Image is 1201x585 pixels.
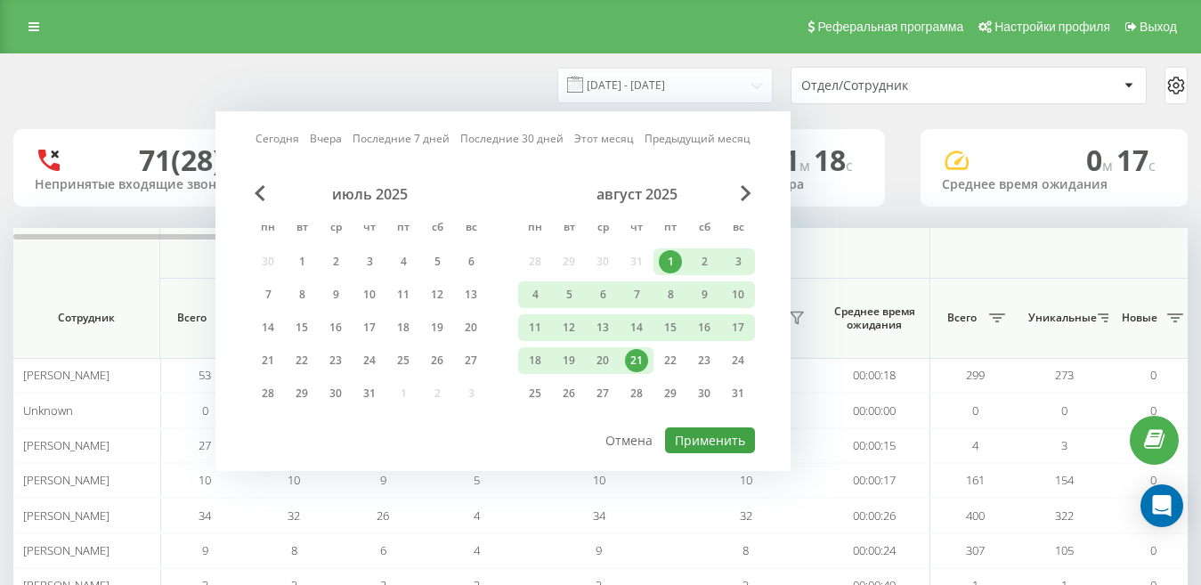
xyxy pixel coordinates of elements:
div: вс 31 авг. 2025 г. [721,380,755,407]
span: 307 [966,542,985,558]
span: 4 [474,508,480,524]
div: пт 4 июля 2025 г. [386,248,420,275]
div: 22 [659,349,682,372]
div: 29 [659,382,682,405]
div: 1 [659,250,682,273]
a: Последние 7 дней [353,130,450,147]
span: Всего [939,311,984,325]
div: чт 24 июля 2025 г. [353,347,386,374]
td: 00:00:15 [819,428,930,463]
div: ср 13 авг. 2025 г. [586,314,620,341]
div: ср 30 июля 2025 г. [319,380,353,407]
div: 28 [256,382,280,405]
div: пн 14 июля 2025 г. [251,314,285,341]
div: 30 [693,382,716,405]
span: c [1148,156,1156,175]
div: чт 10 июля 2025 г. [353,281,386,308]
span: 0 [1061,402,1067,418]
div: 30 [324,382,347,405]
div: 8 [290,283,313,306]
span: 26 [377,508,389,524]
a: Вчера [310,130,342,147]
div: 11 [392,283,415,306]
div: сб 9 авг. 2025 г. [687,281,721,308]
abbr: среда [322,215,349,242]
td: 00:00:24 [819,533,930,568]
span: 0 [1086,141,1116,179]
div: 24 [726,349,750,372]
div: сб 30 авг. 2025 г. [687,380,721,407]
a: Этот месяц [574,130,634,147]
div: 12 [557,316,580,339]
span: 10 [288,472,300,488]
div: 5 [557,283,580,306]
div: 19 [557,349,580,372]
abbr: пятница [390,215,417,242]
span: 154 [1055,472,1074,488]
span: Next Month [741,185,751,201]
span: Настройки профиля [994,20,1110,34]
span: [PERSON_NAME] [23,542,110,558]
span: c [846,156,853,175]
abbr: суббота [424,215,450,242]
a: Предыдущий месяц [645,130,751,147]
abbr: понедельник [522,215,548,242]
div: вс 3 авг. 2025 г. [721,248,755,275]
div: чт 28 авг. 2025 г. [620,380,653,407]
div: август 2025 [518,185,755,203]
span: 9 [380,472,386,488]
div: вт 26 авг. 2025 г. [552,380,586,407]
div: 24 [358,349,381,372]
span: Всего [169,311,214,325]
span: 34 [199,508,211,524]
div: чт 14 авг. 2025 г. [620,314,653,341]
span: 0 [972,402,978,418]
div: Open Intercom Messenger [1140,484,1183,527]
span: [PERSON_NAME] [23,437,110,453]
div: вт 5 авг. 2025 г. [552,281,586,308]
div: 14 [625,316,648,339]
div: чт 17 июля 2025 г. [353,314,386,341]
div: 4 [523,283,547,306]
div: сб 19 июля 2025 г. [420,314,454,341]
a: Последние 30 дней [460,130,564,147]
div: чт 3 июля 2025 г. [353,248,386,275]
div: вс 6 июля 2025 г. [454,248,488,275]
div: пн 4 авг. 2025 г. [518,281,552,308]
div: 17 [726,316,750,339]
span: Новые [1117,311,1162,325]
span: 4 [474,542,480,558]
span: 0 [1150,472,1156,488]
span: [PERSON_NAME] [23,508,110,524]
span: Сотрудник [28,311,144,325]
div: 25 [523,382,547,405]
span: 10 [199,472,211,488]
div: пн 28 июля 2025 г. [251,380,285,407]
div: вт 1 июля 2025 г. [285,248,319,275]
span: 34 [593,508,605,524]
div: сб 23 авг. 2025 г. [687,347,721,374]
span: 0 [1150,542,1156,558]
abbr: понедельник [255,215,281,242]
div: ср 16 июля 2025 г. [319,314,353,341]
div: 23 [324,349,347,372]
div: 27 [459,349,483,372]
div: вт 8 июля 2025 г. [285,281,319,308]
abbr: вторник [556,215,582,242]
span: 53 [199,367,211,383]
div: 71 (28)% [139,143,248,177]
abbr: четверг [356,215,383,242]
div: 15 [290,316,313,339]
span: 1 [783,141,814,179]
span: 161 [966,472,985,488]
span: Входящие звонки [207,246,883,260]
div: 21 [256,349,280,372]
div: пт 25 июля 2025 г. [386,347,420,374]
div: 20 [591,349,614,372]
td: 00:00:00 [819,393,930,427]
div: 9 [693,283,716,306]
div: 26 [426,349,449,372]
div: 16 [693,316,716,339]
div: 8 [659,283,682,306]
span: 0 [1150,367,1156,383]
